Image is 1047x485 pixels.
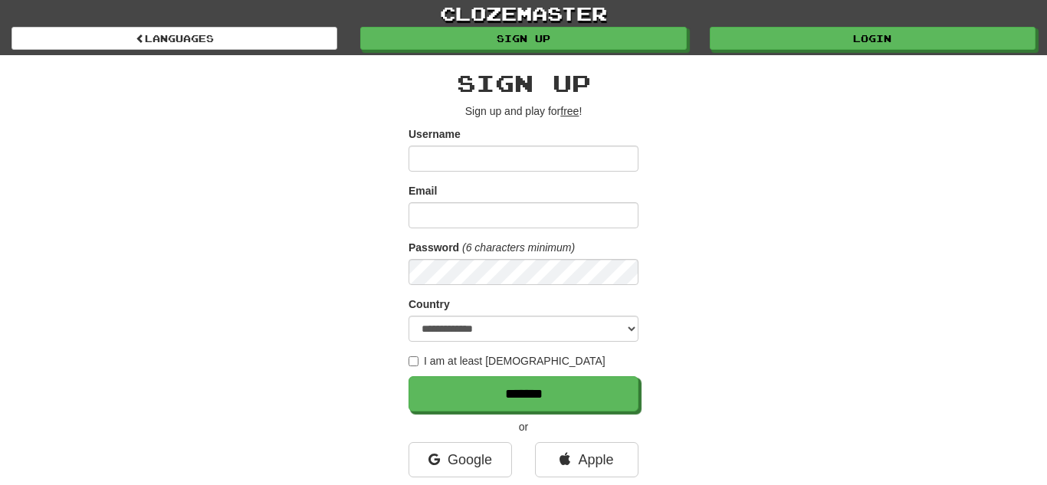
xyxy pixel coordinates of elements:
label: I am at least [DEMOGRAPHIC_DATA] [409,353,606,369]
a: Languages [11,27,337,50]
a: Google [409,442,512,477]
u: free [560,105,579,117]
a: Sign up [360,27,686,50]
h2: Sign up [409,70,638,96]
label: Country [409,297,450,312]
a: Login [710,27,1036,50]
label: Username [409,126,461,142]
input: I am at least [DEMOGRAPHIC_DATA] [409,356,418,366]
label: Password [409,240,459,255]
label: Email [409,183,437,198]
p: or [409,419,638,434]
a: Apple [535,442,638,477]
em: (6 characters minimum) [462,241,575,254]
p: Sign up and play for ! [409,103,638,119]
